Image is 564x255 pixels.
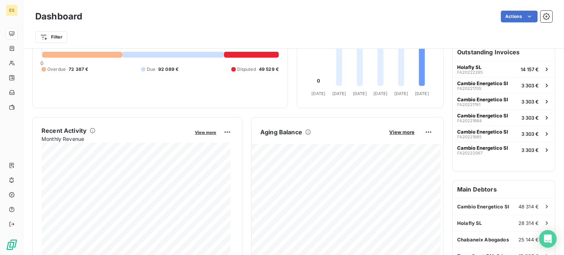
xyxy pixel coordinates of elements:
span: 25 144 € [518,237,539,243]
span: Cambio Energetico Sl [457,96,508,102]
h6: Main Debtors [453,181,555,198]
button: Cambio Energetico SlFA202219853 303 € [453,125,555,142]
button: View more [387,129,417,135]
h3: Dashboard [35,10,82,23]
tspan: [DATE] [311,91,325,96]
h6: Recent Activity [41,126,87,135]
span: 48 314 € [518,204,539,210]
button: Actions [501,11,538,22]
span: Holafly SL [457,220,482,226]
span: View more [195,130,216,135]
span: Due [147,66,155,73]
div: Open Intercom Messenger [539,230,557,248]
tspan: [DATE] [353,91,367,96]
span: Cambio Energetico Sl [457,129,508,135]
span: 14 157 € [521,66,539,72]
button: Cambio Energetico SlFA202220673 303 € [453,142,555,158]
span: FA20221985 [457,135,482,139]
button: View more [193,129,218,135]
span: Overdue [47,66,66,73]
h6: Outstanding Invoices [453,43,555,61]
span: FA20221705 [457,86,481,91]
span: 3 303 € [521,99,539,105]
div: ES [6,4,18,16]
span: Disputed [237,66,256,73]
span: FA20222067 [457,151,482,155]
span: 3 303 € [521,115,539,121]
span: 92 089 € [158,66,178,73]
span: Monthly Revenue [41,135,190,143]
span: 3 303 € [521,83,539,88]
tspan: [DATE] [394,91,408,96]
span: 3 303 € [521,147,539,153]
span: FA20221884 [457,119,482,123]
span: 0 [40,60,43,66]
span: 28 314 € [518,220,539,226]
span: Cambio Energetico Sl [457,80,508,86]
span: FA20221781 [457,102,480,107]
span: Cambio Energetico Sl [457,145,508,151]
h6: Aging Balance [260,128,302,136]
span: Cambio Energetico Sl [457,113,508,119]
button: Cambio Energetico SlFA202217813 303 € [453,93,555,109]
button: Filter [35,31,67,43]
span: 72 387 € [69,66,88,73]
span: Holafly SL [457,64,481,70]
button: Cambio Energetico SlFA202218843 303 € [453,109,555,125]
span: Cambio Energetico Sl [457,204,509,210]
button: Cambio Energetico SlFA202217053 303 € [453,77,555,93]
tspan: [DATE] [332,91,346,96]
span: 3 303 € [521,131,539,137]
span: FA20222265 [457,70,483,74]
span: View more [389,129,415,135]
tspan: [DATE] [415,91,429,96]
span: 49 529 € [259,66,279,73]
tspan: [DATE] [373,91,387,96]
button: Holafly SLFA2022226514 157 € [453,61,555,77]
img: Logo LeanPay [6,239,18,251]
span: Chabaneix Abogados [457,237,509,243]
